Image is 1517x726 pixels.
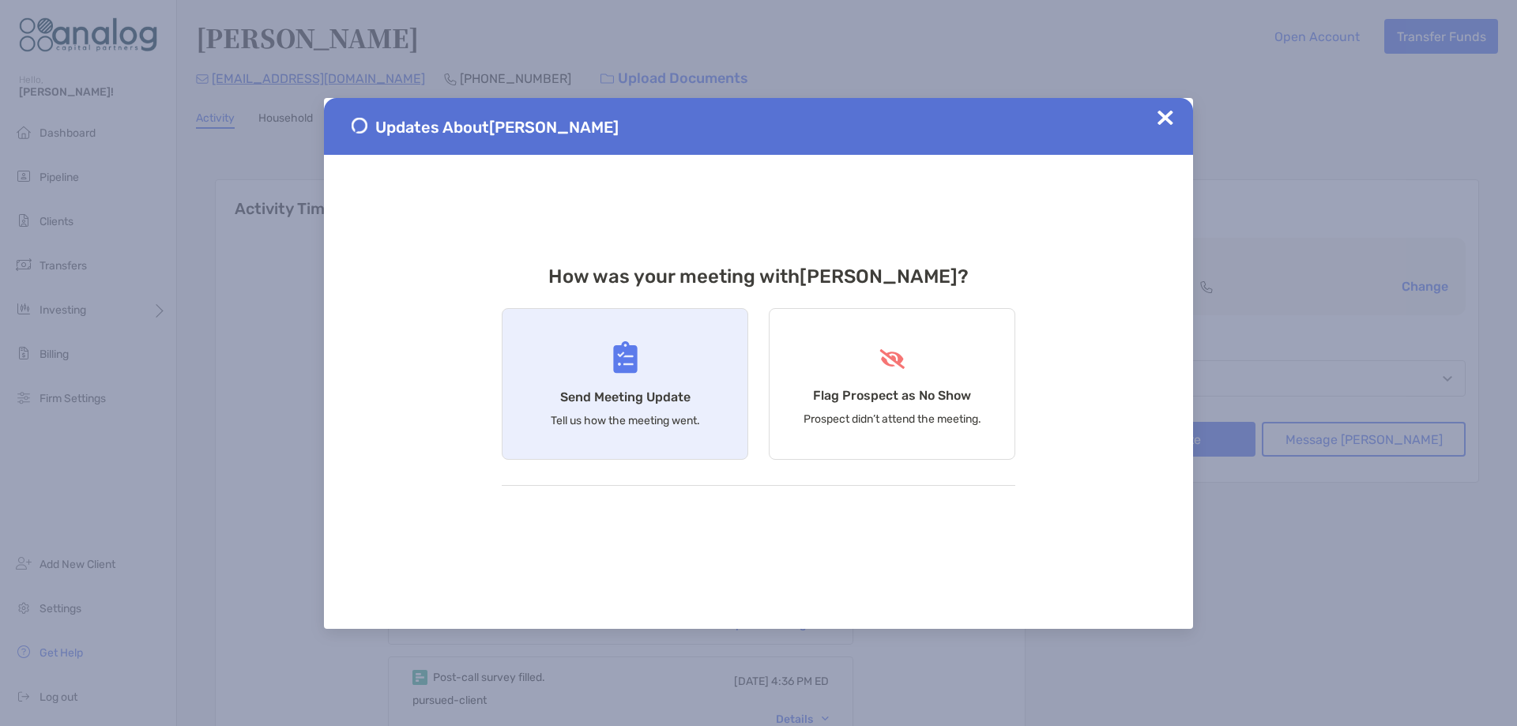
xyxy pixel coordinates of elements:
img: Flag Prospect as No Show [878,349,907,369]
p: Prospect didn’t attend the meeting. [804,412,981,426]
p: Tell us how the meeting went. [551,414,700,427]
h4: Flag Prospect as No Show [813,388,971,403]
img: Send Meeting Update 1 [352,118,367,134]
h3: How was your meeting with [PERSON_NAME] ? [502,265,1015,288]
img: Send Meeting Update [613,341,638,374]
span: Updates About [PERSON_NAME] [375,118,619,137]
h4: Send Meeting Update [560,389,691,404]
img: Close Updates Zoe [1158,110,1173,126]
